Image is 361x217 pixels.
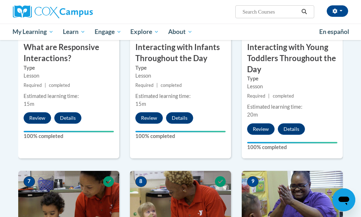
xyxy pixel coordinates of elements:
[126,24,164,40] a: Explore
[247,176,259,187] span: 9
[156,83,158,88] span: |
[49,83,70,88] span: completed
[90,24,126,40] a: Engage
[24,101,34,107] span: 15m
[135,64,226,72] label: Type
[45,83,46,88] span: |
[273,93,294,99] span: completed
[130,28,159,36] span: Explore
[135,112,163,124] button: Review
[24,112,51,124] button: Review
[161,83,182,88] span: completed
[247,75,337,83] label: Type
[247,103,337,111] div: Estimated learning time:
[24,64,114,72] label: Type
[24,131,114,132] div: Your progress
[299,8,310,16] button: Search
[278,123,305,135] button: Details
[24,72,114,80] div: Lesson
[54,112,81,124] button: Details
[135,92,226,100] div: Estimated learning time:
[135,131,226,132] div: Your progress
[63,28,85,36] span: Learn
[135,83,154,88] span: Required
[319,28,349,35] span: En español
[24,83,42,88] span: Required
[18,42,119,64] h3: What are Responsive Interactions?
[332,188,355,211] iframe: Button to launch messaging window
[247,123,275,135] button: Review
[247,83,337,90] div: Lesson
[247,143,337,151] label: 100% completed
[242,8,299,16] input: Search Courses
[135,132,226,140] label: 100% completed
[247,142,337,143] div: Your progress
[24,176,35,187] span: 7
[166,112,193,124] button: Details
[135,72,226,80] div: Lesson
[247,93,265,99] span: Required
[58,24,90,40] a: Learn
[135,176,147,187] span: 8
[95,28,121,36] span: Engage
[24,132,114,140] label: 100% completed
[164,24,197,40] a: About
[13,5,93,18] img: Cox Campus
[13,5,117,18] a: Cox Campus
[242,42,343,75] h3: Interacting with Young Toddlers Throughout the Day
[315,24,354,39] a: En español
[7,24,354,40] div: Main menu
[135,101,146,107] span: 15m
[247,112,258,118] span: 20m
[12,28,54,36] span: My Learning
[268,93,270,99] span: |
[24,92,114,100] div: Estimated learning time:
[327,5,348,17] button: Account Settings
[8,24,59,40] a: My Learning
[130,42,231,64] h3: Interacting with Infants Throughout the Day
[168,28,192,36] span: About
